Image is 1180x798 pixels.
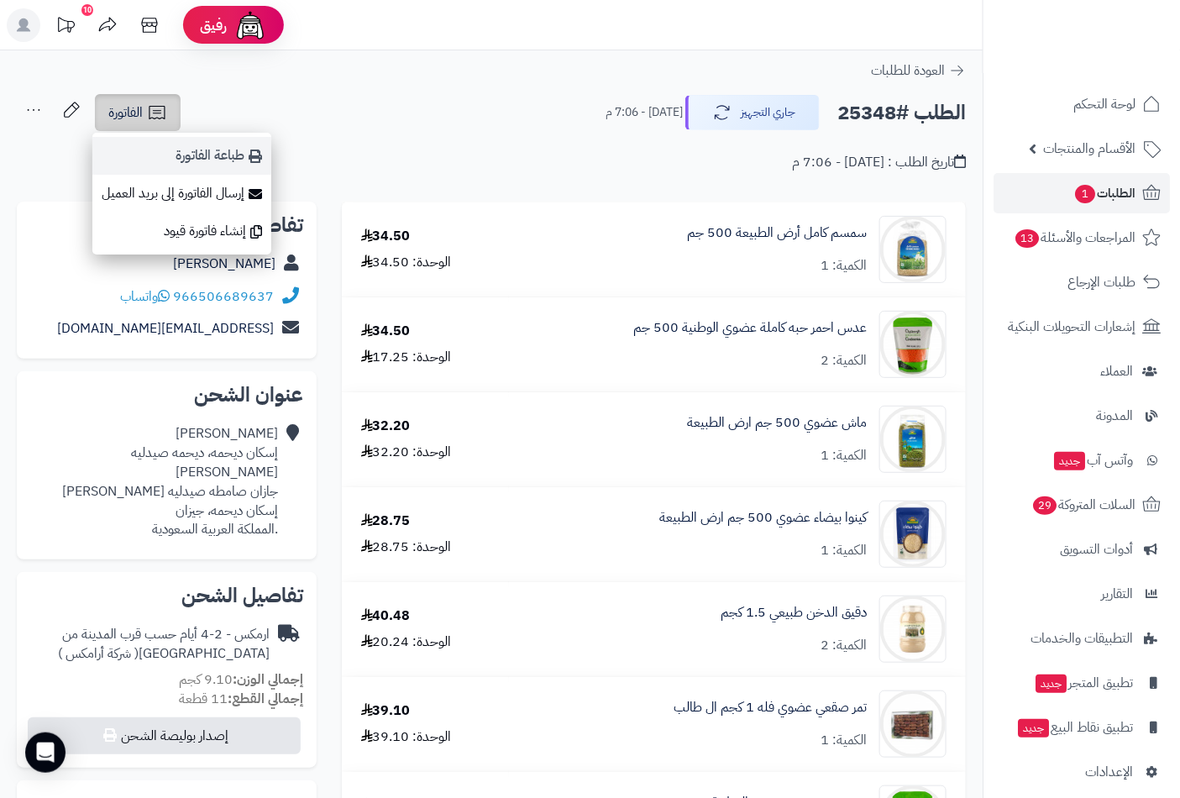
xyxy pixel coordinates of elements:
a: تطبيق نقاط البيعجديد [994,707,1170,748]
div: الوحدة: 17.25 [361,348,452,367]
a: عدس احمر حبه كاملة عضوي الوطنية 500 جم [633,318,867,338]
small: [DATE] - 7:06 م [606,104,683,121]
a: 966506689637 [173,286,274,307]
a: السلات المتروكة29 [994,485,1170,525]
h2: تفاصيل العميل [30,215,303,235]
a: أدوات التسويق [994,529,1170,570]
a: المدونة [994,396,1170,436]
img: 1684788016-white_quinoa_1-90x90.jpg [880,501,946,568]
a: التقارير [994,574,1170,614]
span: التطبيقات والخدمات [1031,627,1133,650]
a: العودة للطلبات [871,60,966,81]
a: [EMAIL_ADDRESS][DOMAIN_NAME] [57,318,274,339]
a: ماش عضوي 500 جم ارض الطبيعة [687,413,867,433]
div: الكمية: 1 [821,446,867,465]
a: [PERSON_NAME] [173,254,275,274]
small: 9.10 كجم [179,669,303,690]
span: طلبات الإرجاع [1067,270,1135,294]
span: إشعارات التحويلات البنكية [1008,315,1135,339]
h2: الطلب #25348 [837,96,966,130]
span: المدونة [1096,404,1133,428]
span: التقارير [1101,582,1133,606]
a: العملاء [994,351,1170,391]
div: Open Intercom Messenger [25,732,66,773]
span: رفيق [200,15,227,35]
a: سمسم كامل أرض الطبيعة 500 جم [687,223,867,243]
div: الوحدة: 32.20 [361,443,452,462]
span: جديد [1054,452,1085,470]
a: طباعة الفاتورة [92,137,271,175]
span: ( شركة أرامكس ) [58,643,139,664]
button: إصدار بوليصة الشحن [28,717,301,754]
span: العملاء [1100,360,1133,383]
span: تطبيق المتجر [1034,671,1133,695]
a: تمر صقعي عضوي فله 1 كجم ال طالب [674,698,867,717]
div: 28.75 [361,512,411,531]
img: ai-face.png [233,8,267,42]
span: لوحة التحكم [1073,92,1135,116]
div: الوحدة: 39.10 [361,727,452,747]
small: 11 قطعة [179,689,303,709]
span: الطلبات [1073,181,1135,205]
a: إرسال الفاتورة إلى بريد العميل [92,175,271,213]
span: 1 [1075,185,1095,203]
span: الأقسام والمنتجات [1043,137,1135,160]
span: السلات المتروكة [1031,493,1135,517]
div: الوحدة: 20.24 [361,633,452,652]
div: الوحدة: 28.75 [361,538,452,557]
a: وآتس آبجديد [994,440,1170,480]
a: تطبيق المتجرجديد [994,663,1170,703]
div: 32.20 [361,417,411,436]
img: 10124c61-3f4e-40cc-95c7-4104f6e834e7-90x90.jpg [880,406,946,473]
img: 1690405194-6281062538258-90x90.jpg [880,311,946,378]
div: 39.10 [361,701,411,721]
div: تاريخ الطلب : [DATE] - 7:06 م [792,153,966,172]
h2: عنوان الشحن [30,385,303,405]
div: الكمية: 1 [821,731,867,750]
span: تطبيق نقاط البيع [1016,716,1133,739]
span: الفاتورة [108,102,143,123]
a: التطبيقات والخدمات [994,618,1170,659]
div: الكمية: 2 [821,351,867,370]
span: جديد [1036,675,1067,693]
span: المراجعات والأسئلة [1014,226,1135,249]
a: الطلبات1 [994,173,1170,213]
div: 40.48 [361,606,411,626]
a: الإعدادات [994,752,1170,792]
a: الفاتورة [95,94,181,131]
div: الكمية: 1 [821,541,867,560]
span: 13 [1015,229,1039,248]
div: الكمية: 1 [821,256,867,276]
img: logo-2.png [1066,13,1164,48]
strong: إجمالي القطع: [228,689,303,709]
a: إنشاء فاتورة قيود [92,213,271,250]
div: [PERSON_NAME] إسكان ديحمه، ديحمه صيدليه [PERSON_NAME] جازان صامطه صيدليه [PERSON_NAME] إسكان ديحم... [30,424,278,539]
span: أدوات التسويق [1060,538,1133,561]
span: وآتس آب [1052,449,1133,472]
span: 29 [1033,496,1057,515]
a: إشعارات التحويلات البنكية [994,307,1170,347]
span: جديد [1018,719,1049,738]
a: دقيق الدخن طبيعي 1.5 كجم [721,603,867,622]
strong: إجمالي الوزن: [233,669,303,690]
span: العودة للطلبات [871,60,945,81]
span: الإعدادات [1085,760,1133,784]
a: كينوا بيضاء عضوي 500 جم ارض الطبيعة [659,508,867,528]
a: تحديثات المنصة [45,8,87,46]
h2: تفاصيل الشحن [30,585,303,606]
a: لوحة التحكم [994,84,1170,124]
a: واتساب [120,286,170,307]
img: 1744003351-%D8%AF%D9%82%D9%8A%D9%82%20%D8%A7%D9%84%D8%AF%D8%AE%D9%86%20%D8%B7%D8%A8%D9%8A%D8%B9%D... [880,596,946,663]
div: الوحدة: 34.50 [361,253,452,272]
img: Sesame-Seeds.jpg.320x400_q95_upscale-True-90x90.jpg [880,216,946,283]
img: 1695391513-4lnXz8YtSazCSYWTSCM3dEflHkWChHIemKlTuTwY-90x90.jpg [880,690,946,758]
div: 34.50 [361,322,411,341]
a: المراجعات والأسئلة13 [994,218,1170,258]
div: 34.50 [361,227,411,246]
div: 10 [81,4,93,16]
a: طلبات الإرجاع [994,262,1170,302]
div: الكمية: 2 [821,636,867,655]
div: ارمكس - 2-4 أيام حسب قرب المدينة من [GEOGRAPHIC_DATA] [30,625,270,664]
button: جاري التجهيز [685,95,820,130]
